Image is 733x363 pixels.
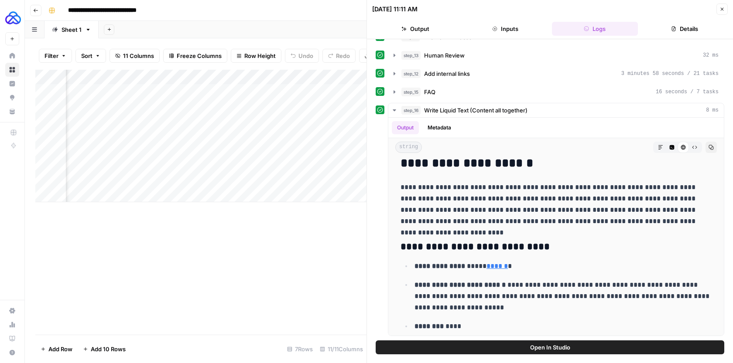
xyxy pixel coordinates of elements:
button: Redo [322,49,356,63]
button: Output [372,22,459,36]
span: Add 10 Rows [91,345,126,353]
button: Open In Studio [376,340,724,354]
span: Add internal links [424,69,470,78]
button: Add 10 Rows [78,342,131,356]
span: Undo [298,51,313,60]
a: Your Data [5,105,19,119]
a: Opportunities [5,91,19,105]
a: Learning Hub [5,332,19,346]
span: 3 minutes 58 seconds / 21 tasks [621,70,719,78]
button: Inputs [462,22,548,36]
span: FAQ [424,88,435,96]
button: 16 seconds / 7 tasks [388,85,724,99]
span: Filter [45,51,58,60]
button: Output [392,121,419,134]
a: Insights [5,77,19,91]
div: 7 Rows [284,342,316,356]
button: Add Row [35,342,78,356]
button: Workspace: AUQ [5,7,19,29]
span: Freeze Columns [177,51,222,60]
div: 8 ms [388,118,724,336]
button: 32 ms [388,48,724,62]
button: Sort [75,49,106,63]
span: 16 seconds / 7 tasks [656,88,719,96]
a: Home [5,49,19,63]
div: 11/11 Columns [316,342,366,356]
span: Add Row [48,345,72,353]
button: Freeze Columns [163,49,227,63]
span: step_15 [401,88,421,96]
a: Usage [5,318,19,332]
button: Undo [285,49,319,63]
button: Row Height [231,49,281,63]
button: Help + Support [5,346,19,360]
span: 11 Columns [123,51,154,60]
a: Browse [5,63,19,77]
button: 11 Columns [110,49,160,63]
span: 8 ms [706,106,719,114]
button: 8 ms [388,103,724,117]
span: Human Review [424,51,465,60]
span: Row Height [244,51,276,60]
span: string [395,142,422,153]
span: Redo [336,51,350,60]
button: Filter [39,49,72,63]
button: 3 minutes 58 seconds / 21 tasks [388,67,724,81]
div: Sheet 1 [62,25,82,34]
span: step_16 [401,106,421,115]
span: Sort [81,51,92,60]
div: [DATE] 11:11 AM [372,5,418,14]
span: 32 ms [703,51,719,59]
span: Write Liquid Text (Content all together) [424,106,527,115]
a: Settings [5,304,19,318]
img: AUQ Logo [5,10,21,26]
button: Logs [552,22,638,36]
a: Sheet 1 [45,21,99,38]
button: Metadata [422,121,456,134]
button: Details [641,22,728,36]
span: step_13 [401,51,421,60]
span: Open In Studio [530,343,570,352]
span: step_12 [401,69,421,78]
